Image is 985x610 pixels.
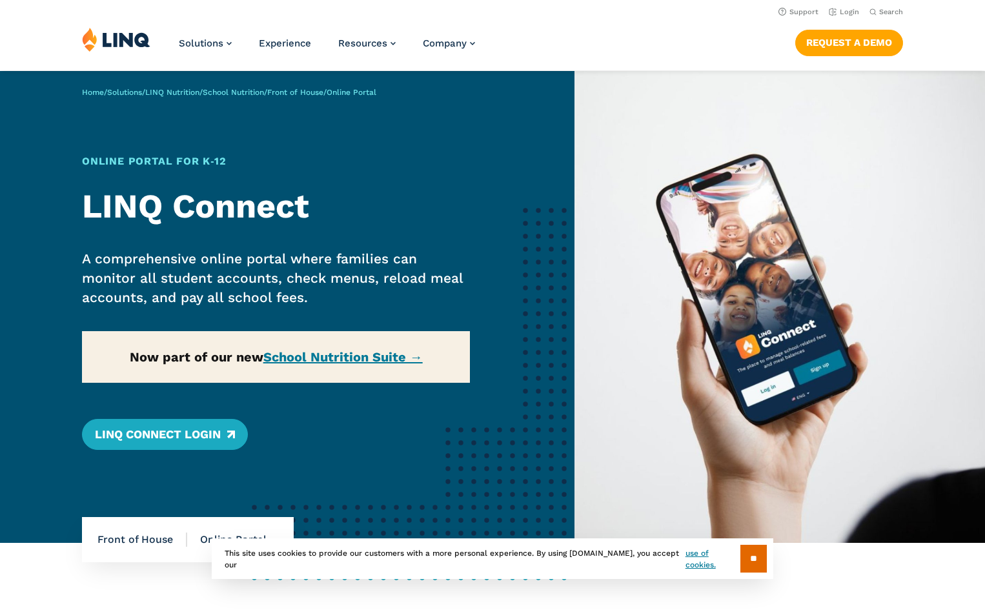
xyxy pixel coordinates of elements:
nav: Primary Navigation [179,27,475,70]
h1: Online Portal for K‑12 [82,154,470,169]
a: Company [423,37,475,49]
span: Company [423,37,467,49]
a: Solutions [107,88,142,97]
a: Front of House [267,88,323,97]
span: Solutions [179,37,223,49]
p: A comprehensive online portal where families can monitor all student accounts, check menus, reloa... [82,249,470,307]
nav: Button Navigation [795,27,903,56]
span: Search [879,8,903,16]
span: Online Portal [327,88,376,97]
div: This site uses cookies to provide our customers with a more personal experience. By using [DOMAIN... [212,538,773,579]
strong: LINQ Connect [82,187,309,226]
a: use of cookies. [685,547,740,571]
a: Request a Demo [795,30,903,56]
li: Online Portal [187,517,278,562]
a: Login [829,8,859,16]
span: Front of House [97,533,187,547]
a: Experience [259,37,311,49]
img: LINQ | K‑12 Software [82,27,150,52]
a: Support [778,8,818,16]
span: / / / / / [82,88,376,97]
a: LINQ Connect Login [82,419,248,450]
a: LINQ Nutrition [145,88,199,97]
button: Open Search Bar [869,7,903,17]
a: Resources [338,37,396,49]
a: School Nutrition [203,88,264,97]
strong: Now part of our new [130,349,423,365]
a: Solutions [179,37,232,49]
span: Resources [338,37,387,49]
a: Home [82,88,104,97]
